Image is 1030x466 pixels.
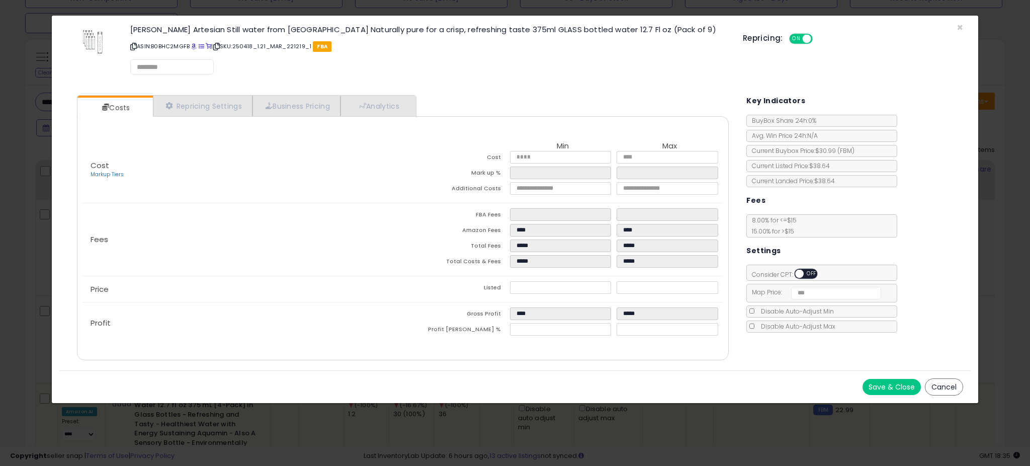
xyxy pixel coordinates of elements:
h5: Key Indicators [746,95,805,107]
span: Map Price: [747,288,881,296]
span: ( FBM ) [837,146,854,155]
th: Max [617,142,723,151]
span: × [957,20,963,35]
h3: [PERSON_NAME] Artesian Still water from [GEOGRAPHIC_DATA] Naturally pure for a crisp, refreshing ... [130,26,728,33]
a: BuyBox page [191,42,197,50]
td: Mark up % [403,167,509,182]
span: Disable Auto-Adjust Min [756,307,834,316]
a: Business Pricing [252,96,340,116]
span: ON [790,35,803,43]
p: Fees [82,236,403,244]
button: Cancel [925,378,963,396]
span: OFF [811,35,827,43]
p: Price [82,285,403,293]
td: Profit [PERSON_NAME] % [403,323,509,339]
img: 31S6PcJD15L._SL60_.jpg [80,26,110,56]
span: Current Landed Price: $38.64 [747,177,835,185]
h5: Repricing: [743,34,783,42]
td: FBA Fees [403,208,509,224]
td: Additional Costs [403,182,509,198]
a: Markup Tiers [91,171,124,178]
a: All offer listings [199,42,204,50]
span: $30.99 [815,146,854,155]
span: BuyBox Share 24h: 0% [747,116,816,125]
h5: Fees [746,194,765,207]
td: Gross Profit [403,307,509,323]
span: 15.00 % for > $15 [747,227,794,236]
td: Total Fees [403,240,509,255]
span: 8.00 % for <= $15 [747,216,797,236]
a: Your listing only [206,42,211,50]
td: Amazon Fees [403,224,509,240]
h5: Settings [746,245,781,257]
p: Cost [82,162,403,179]
span: Current Listed Price: $38.64 [747,162,830,170]
span: FBA [313,41,331,52]
span: Avg. Win Price 24h: N/A [747,131,818,140]
span: OFF [804,270,820,278]
th: Min [510,142,617,151]
a: Analytics [340,96,415,116]
td: Listed [403,281,509,297]
td: Total Costs & Fees [403,255,509,271]
a: Costs [77,98,152,118]
p: ASIN: B0BHC2MGFB | SKU: 250418_1.21_MAR_221219_1 [130,38,728,54]
span: Disable Auto-Adjust Max [756,322,835,331]
span: Current Buybox Price: [747,146,854,155]
a: Repricing Settings [153,96,252,116]
span: Consider CPT: [747,270,831,279]
p: Profit [82,319,403,327]
button: Save & Close [863,379,921,395]
td: Cost [403,151,509,167]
